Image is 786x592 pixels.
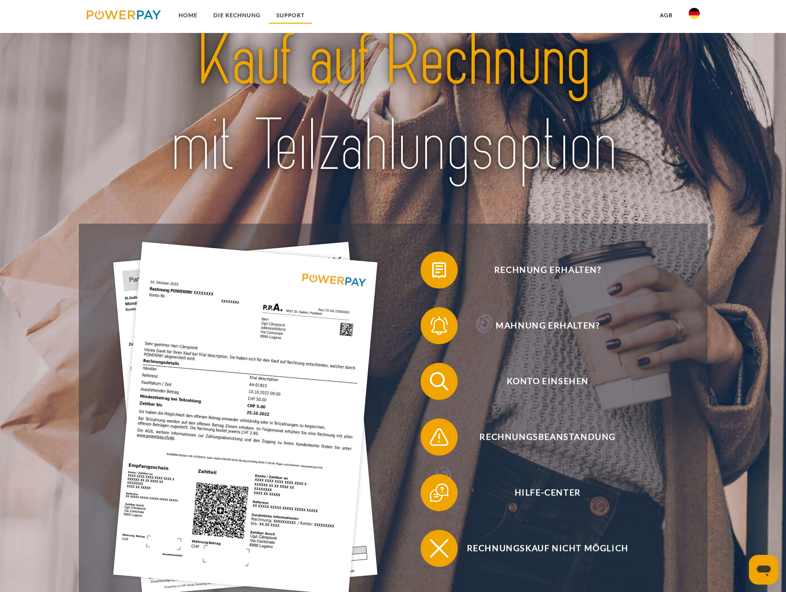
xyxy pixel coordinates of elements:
[421,363,662,400] button: Konto einsehen
[652,7,681,24] a: agb
[434,418,661,456] span: Rechnungsbeanstandung
[421,307,662,344] button: Mahnung erhalten?
[434,363,661,400] span: Konto einsehen
[428,425,451,449] img: qb_warning.svg
[434,251,661,289] span: Rechnung erhalten?
[117,13,670,193] img: title-powerpay_de.svg
[428,258,451,282] img: qb_bill.svg
[428,481,451,504] img: qb_help.svg
[434,530,661,567] span: Rechnungskauf nicht möglich
[749,555,779,585] iframe: Schaltfläche zum Öffnen des Messaging-Fensters
[434,307,661,344] span: Mahnung erhalten?
[421,418,662,456] button: Rechnungsbeanstandung
[421,251,662,289] button: Rechnung erhalten?
[428,537,451,560] img: qb_close.svg
[268,7,313,24] a: SUPPORT
[87,10,161,19] img: logo-powerpay.svg
[428,314,451,337] img: qb_bell.svg
[689,8,700,19] img: de
[205,7,268,24] a: DIE RECHNUNG
[421,530,662,567] button: Rechnungskauf nicht möglich
[421,474,662,511] button: Hilfe-Center
[171,7,205,24] a: Home
[434,474,661,511] span: Hilfe-Center
[428,370,451,393] img: qb_search.svg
